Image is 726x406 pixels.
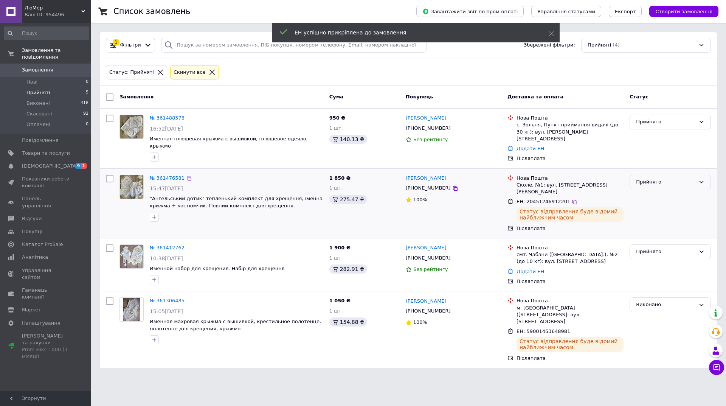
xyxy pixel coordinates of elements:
[22,67,53,73] span: Замовлення
[329,115,346,121] span: 950 ₴
[113,39,119,46] div: 1
[22,215,42,222] span: Відгуки
[22,267,70,281] span: Управління сайтом
[517,207,624,222] div: Статус відправлення буде відомий найближчим часом
[22,163,78,170] span: [DEMOGRAPHIC_DATA]
[531,6,601,17] button: Управління статусами
[150,136,308,149] a: Именная плюшевая крыжма с вышивкой, плюшевое одеяло, крыжмо
[406,298,447,305] a: [PERSON_NAME]
[609,6,642,17] button: Експорт
[329,125,343,131] span: 1 шт.
[119,244,144,269] a: Фото товару
[22,241,63,248] span: Каталог ProSale
[81,100,88,107] span: 418
[86,79,88,86] span: 0
[642,8,718,14] a: Створити замовлення
[517,269,544,274] a: Додати ЕН
[636,118,695,126] div: Прийнято
[26,100,50,107] span: Виконані
[150,245,185,250] a: № 361412762
[22,228,42,235] span: Покупці
[517,328,570,334] span: ЕН: 59001453648981
[517,278,624,285] div: Післяплата
[119,115,144,139] a: Фото товару
[413,197,427,202] span: 100%
[404,253,452,263] div: [PHONE_NUMBER]
[86,89,88,96] span: 5
[517,355,624,362] div: Післяплата
[517,175,624,182] div: Нова Пошта
[81,163,87,169] span: 1
[416,6,524,17] button: Завантажити звіт по пром-оплаті
[119,297,144,322] a: Фото товару
[517,305,624,325] div: м. [GEOGRAPHIC_DATA] ([STREET_ADDRESS]: вул. [STREET_ADDRESS]
[120,42,141,49] span: Фільтри
[22,287,70,300] span: Гаманець компанії
[517,225,624,232] div: Післяплата
[150,298,185,303] a: № 361306485
[329,94,343,100] span: Cума
[26,121,50,128] span: Оплачені
[636,248,695,256] div: Прийнято
[25,11,91,18] div: Ваш ID: 954496
[119,94,154,100] span: Замовлення
[86,121,88,128] span: 0
[172,68,207,76] div: Cкинути все
[406,244,447,252] a: [PERSON_NAME]
[329,245,351,250] span: 1 900 ₴
[22,320,60,327] span: Налаштування
[22,137,59,144] span: Повідомлення
[22,306,41,313] span: Маркет
[22,150,70,157] span: Товари та послуги
[329,264,367,274] div: 282.91 ₴
[22,333,70,360] span: [PERSON_NAME] та рахунки
[588,42,611,49] span: Прийняті
[413,266,448,272] span: Без рейтингу
[517,155,624,162] div: Післяплата
[630,94,648,100] span: Статус
[636,178,695,186] div: Прийнято
[150,185,183,191] span: 15:47[DATE]
[649,6,718,17] button: Створити замовлення
[422,8,518,15] span: Завантажити звіт по пром-оплаті
[406,115,447,122] a: [PERSON_NAME]
[613,42,619,48] span: (4)
[329,298,351,303] span: 1 050 ₴
[329,308,343,314] span: 1 шт.
[517,146,544,151] a: Додати ЕН
[537,9,595,14] span: Управління статусами
[150,266,285,271] a: Именной набор для крещения. Набір для хрещення
[413,137,448,142] span: Без рейтингу
[709,360,724,375] button: Чат з покупцем
[113,7,190,16] h1: Список замовлень
[4,26,89,40] input: Пошук
[161,38,427,53] input: Пошук за номером замовлення, ПІБ покупця, номером телефону, Email, номером накладної
[517,337,624,352] div: Статус відправлення буде відомий найближчим часом
[517,121,624,142] div: с. Зольня, Пункт приймання-видачі (до 30 кг): вул. [PERSON_NAME][STREET_ADDRESS]
[404,306,452,316] div: [PHONE_NUMBER]
[655,9,712,14] span: Створити замовлення
[329,185,343,191] span: 1 шт.
[150,255,183,261] span: 10:38[DATE]
[636,301,695,309] div: Виконано
[413,319,427,325] span: 100%
[329,175,351,181] span: 1 850 ₴
[75,163,81,169] span: 9
[150,196,323,208] a: "Ангельський дотик" тепленький комплект для хрещення, іменна крижма + костюмчик. Повний комплект ...
[26,110,52,117] span: Скасовані
[517,199,570,204] span: ЕН: 20451246912201
[517,115,624,121] div: Нова Пошта
[25,5,81,11] span: ЛюМер
[404,183,452,193] div: [PHONE_NUMBER]
[22,346,70,360] div: Prom мікс 1000 (3 місяці)
[507,94,563,100] span: Доставка та оплата
[22,195,70,209] span: Панель управління
[123,298,141,321] img: Фото товару
[26,79,37,86] span: Нові
[22,47,91,61] span: Замовлення та повідомлення
[120,115,143,138] img: Фото товару
[150,308,183,314] span: 15:05[DATE]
